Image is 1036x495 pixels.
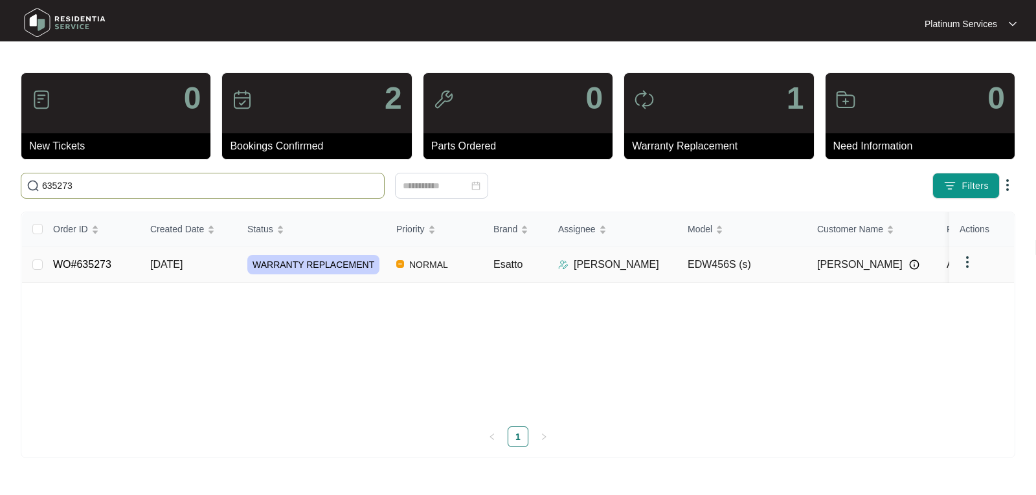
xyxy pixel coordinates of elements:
th: Created Date [140,212,237,247]
th: Brand [483,212,548,247]
img: filter icon [943,179,956,192]
img: icon [433,89,454,110]
img: dropdown arrow [960,254,975,270]
th: Assignee [548,212,677,247]
img: residentia service logo [19,3,110,42]
p: New Tickets [29,138,210,154]
span: Assignee [558,222,596,236]
span: left [488,433,496,441]
img: Info icon [909,259,919,270]
img: dropdown arrow [1000,177,1015,193]
span: Status [247,222,273,236]
span: Appliances Online [947,259,1030,270]
p: 0 [987,83,1005,114]
p: 0 [184,83,201,114]
button: left [482,426,502,447]
p: Platinum Services [925,17,997,30]
span: Brand [493,222,517,236]
button: filter iconFilters [932,173,1000,199]
input: Search by Order Id, Assignee Name, Customer Name, Brand and Model [42,179,379,193]
span: Model [688,222,712,236]
img: dropdown arrow [1009,21,1017,27]
p: Warranty Replacement [632,138,813,154]
td: EDW456S (s) [677,247,807,283]
span: WARRANTY REPLACEMENT [247,255,379,274]
img: icon [31,89,52,110]
img: Vercel Logo [396,260,404,268]
li: 1 [508,426,528,447]
button: right [534,426,554,447]
a: WO#635273 [53,259,111,270]
span: NORMAL [404,257,453,272]
span: Customer Name [817,222,883,236]
th: Customer Name [807,212,936,247]
img: Assigner Icon [558,259,569,270]
img: icon [232,89,253,110]
span: Priority [396,222,425,236]
th: Status [237,212,386,247]
th: Order ID [43,212,140,247]
span: [PERSON_NAME] [817,257,903,272]
img: icon [835,89,856,110]
span: Created Date [150,222,204,236]
li: Previous Page [482,426,502,447]
p: 0 [585,83,603,114]
th: Actions [949,212,1014,247]
a: 1 [508,427,528,446]
p: 2 [385,83,402,114]
p: Need Information [833,138,1015,154]
span: [DATE] [150,259,183,270]
span: Esatto [493,259,523,270]
img: icon [634,89,655,110]
span: Purchased From [947,222,1013,236]
th: Priority [386,212,483,247]
p: [PERSON_NAME] [574,257,659,272]
p: Parts Ordered [431,138,613,154]
li: Next Page [534,426,554,447]
span: right [540,433,548,441]
p: Bookings Confirmed [230,138,411,154]
img: search-icon [27,179,39,192]
span: Order ID [53,222,88,236]
span: Filters [962,179,989,193]
p: 1 [787,83,804,114]
th: Model [677,212,807,247]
